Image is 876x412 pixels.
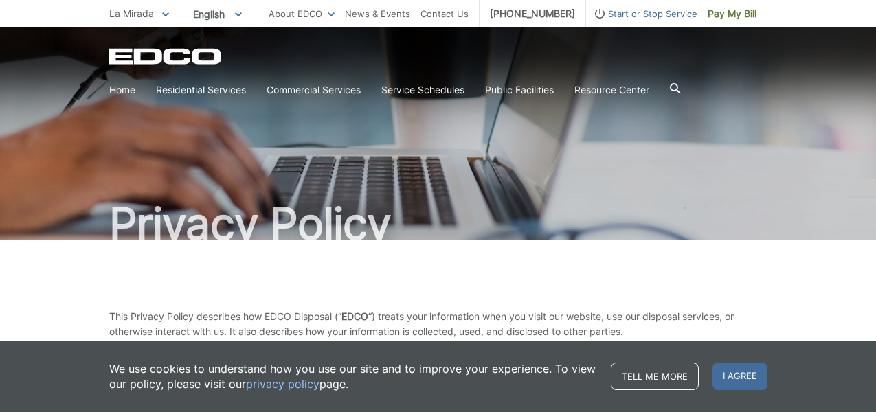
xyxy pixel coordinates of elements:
[269,6,335,21] a: About EDCO
[109,82,135,98] a: Home
[183,3,252,25] span: English
[485,82,554,98] a: Public Facilities
[574,82,649,98] a: Resource Center
[345,6,410,21] a: News & Events
[420,6,469,21] a: Contact Us
[341,310,368,322] strong: EDCO
[708,6,756,21] span: Pay My Bill
[712,363,767,390] span: I agree
[156,82,246,98] a: Residential Services
[109,8,154,19] span: La Mirada
[267,82,361,98] a: Commercial Services
[109,202,767,246] h1: Privacy Policy
[381,82,464,98] a: Service Schedules
[611,363,699,390] a: Tell me more
[109,309,767,339] p: This Privacy Policy describes how EDCO Disposal (“ “) treats your information when you visit our ...
[109,48,223,65] a: EDCD logo. Return to the homepage.
[109,361,597,391] p: We use cookies to understand how you use our site and to improve your experience. To view our pol...
[246,376,319,391] a: privacy policy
